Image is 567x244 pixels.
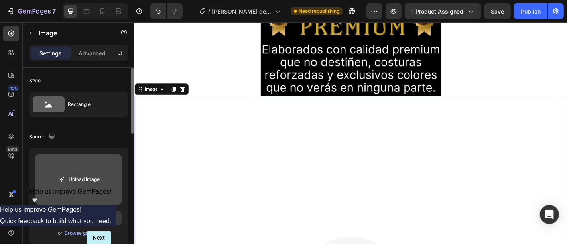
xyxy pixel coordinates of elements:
[208,7,210,16] span: /
[299,8,339,15] span: Need republishing
[484,3,511,19] button: Save
[39,28,106,38] p: Image
[411,7,463,16] span: 1 product assigned
[8,85,19,91] div: 450
[212,7,272,16] span: [PERSON_NAME] de Avispa
[3,3,59,19] button: 7
[39,49,62,57] p: Settings
[29,132,57,142] div: Source
[514,3,547,19] button: Publish
[29,77,41,84] div: Style
[30,188,112,195] span: Help us improve GemPages!
[540,205,559,224] div: Open Intercom Messenger
[68,95,116,114] div: Rectangle
[491,8,504,15] span: Save
[521,7,541,16] div: Publish
[51,172,106,187] button: Upload Image
[79,49,106,57] p: Advanced
[30,188,112,205] button: Show survey - Help us improve GemPages!
[150,3,183,19] div: Undo/Redo
[405,3,481,19] button: 1 product assigned
[52,6,56,16] p: 7
[6,146,19,152] div: Beta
